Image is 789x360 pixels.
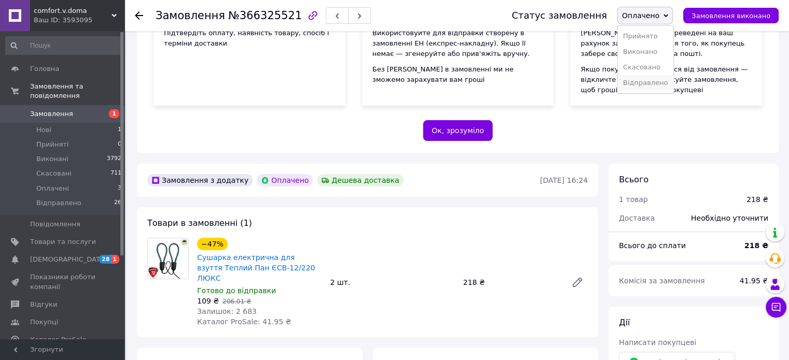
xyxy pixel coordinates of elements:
[619,214,655,222] span: Доставка
[34,16,124,25] div: Ваш ID: 3593095
[766,297,786,318] button: Чат з покупцем
[30,255,107,264] span: [DEMOGRAPHIC_DATA]
[197,286,276,295] span: Готово до відправки
[257,174,313,186] div: Оплачено
[372,64,544,85] div: Без [PERSON_NAME] в замовленні ми не зможемо зарахувати вам гроші
[197,238,228,250] div: −47%
[30,64,59,74] span: Головна
[683,8,779,23] button: Замовлення виконано
[36,184,69,193] span: Оплачені
[30,300,57,309] span: Відгуки
[618,75,673,91] li: Відправлено
[619,241,686,250] span: Всього до сплати
[147,174,253,186] div: Замовлення з додатку
[5,36,122,55] input: Пошук
[317,174,403,186] div: Дешева доставка
[540,176,588,184] time: [DATE] 16:24
[618,28,673,44] li: Прийнято
[147,218,252,228] span: Товари в замовленні (1)
[36,169,72,178] span: Скасовані
[326,275,459,290] div: 2 шт.
[685,207,774,229] div: Необхідно уточнити
[99,255,111,264] span: 28
[618,44,673,60] li: Виконано
[511,10,607,21] div: Статус замовлення
[740,277,768,285] span: 41.95 ₴
[619,338,696,347] span: Написати покупцеві
[30,82,124,100] span: Замовлення та повідомлення
[135,10,143,21] div: Повернутися назад
[148,238,188,279] img: Сушарка електрична для взуття Теплий Пан ЄСВ-12/220 ЛЮКС
[619,318,630,327] span: Дії
[111,255,119,264] span: 1
[110,169,121,178] span: 711
[36,140,68,149] span: Прийняті
[36,198,81,208] span: Відправлено
[567,272,588,293] a: Редагувати
[744,241,768,250] b: 218 ₴
[580,28,752,59] div: [PERSON_NAME] будуть переведені на ваш рахунок за 24 години після того, як покупець забере своє з...
[30,109,73,119] span: Замовлення
[580,64,752,95] div: Якщо покупець відмовиться від замовлення — відкличте посилку та скасуйте замовлення, щоб гроші по...
[107,154,121,164] span: 3792
[423,120,493,141] button: Ок, зрозуміло
[34,6,112,16] span: comfort.v.doma
[746,194,768,205] div: 218 ₴
[197,253,315,282] a: Сушарка електрична для взуття Теплий Пан ЄСВ-12/220 ЛЮКС
[30,318,58,327] span: Покупці
[30,220,80,229] span: Повідомлення
[36,125,51,135] span: Нові
[691,12,770,20] span: Замовлення виконано
[619,195,648,204] span: 1 товар
[223,298,251,305] span: 206.01 ₴
[118,140,121,149] span: 0
[197,318,291,326] span: Каталог ProSale: 41.95 ₴
[618,60,673,75] li: Скасовано
[109,109,119,118] span: 1
[118,184,121,193] span: 3
[118,125,121,135] span: 1
[228,9,302,22] span: №366325521
[30,272,96,291] span: Показники роботи компанії
[619,175,648,184] span: Всього
[622,11,659,20] span: Оплачено
[619,277,705,285] span: Комісія за замовлення
[36,154,68,164] span: Виконані
[156,9,225,22] span: Замовлення
[30,237,96,247] span: Товари та послуги
[197,297,219,305] span: 109 ₴
[114,198,121,208] span: 26
[30,335,86,344] span: Каталог ProSale
[197,307,257,315] span: Залишок: 2 683
[372,28,544,59] div: Використовуйте для відправки створену в замовленні ЕН (експрес-накладну). Якщо її немає — згенеру...
[459,275,563,290] div: 218 ₴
